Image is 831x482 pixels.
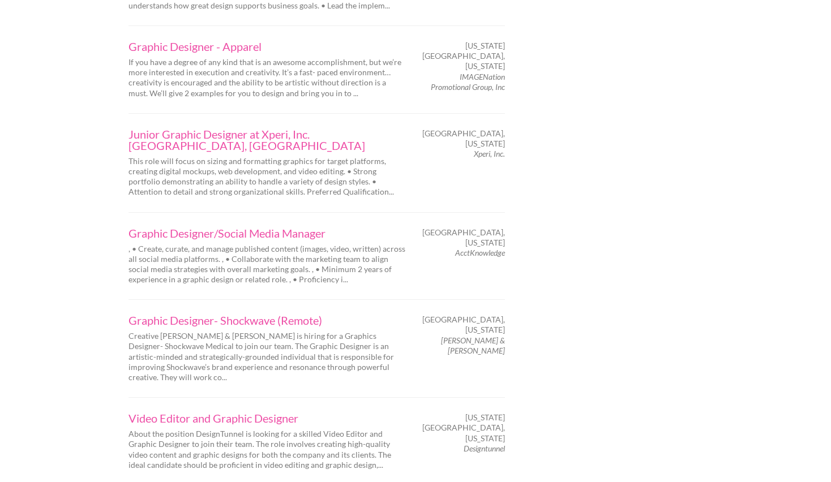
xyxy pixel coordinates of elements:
p: About the position DesignTunnel is looking for a skilled Video Editor and Graphic Designer to joi... [128,429,406,470]
p: If you have a degree of any kind that is an awesome accomplishment, but we’re more interested in ... [128,57,406,98]
span: [US_STATE][GEOGRAPHIC_DATA], [US_STATE] [422,412,505,444]
a: Graphic Designer- Shockwave (Remote) [128,315,406,326]
span: [GEOGRAPHIC_DATA], [US_STATE] [422,227,505,248]
span: [US_STATE][GEOGRAPHIC_DATA], [US_STATE] [422,41,505,72]
a: Graphic Designer - Apparel [128,41,406,52]
p: This role will focus on sizing and formatting graphics for target platforms, creating digital moc... [128,156,406,197]
em: Xperi, Inc. [474,149,505,158]
span: [GEOGRAPHIC_DATA], [US_STATE] [422,128,505,149]
p: , • Create, curate, and manage published content (images, video, written) across all social media... [128,244,406,285]
em: Designtunnel [464,444,505,453]
a: Video Editor and Graphic Designer [128,412,406,424]
span: [GEOGRAPHIC_DATA], [US_STATE] [422,315,505,335]
a: Graphic Designer/Social Media Manager [128,227,406,239]
em: AcctKnowledge [455,248,505,257]
p: Creative [PERSON_NAME] & [PERSON_NAME] is hiring for a Graphics Designer- Shockwave Medical to jo... [128,331,406,382]
em: [PERSON_NAME] & [PERSON_NAME] [441,335,505,355]
a: Junior Graphic Designer at Xperi, Inc. [GEOGRAPHIC_DATA], [GEOGRAPHIC_DATA] [128,128,406,151]
em: IMAGENation Promotional Group, Inc [431,72,505,92]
